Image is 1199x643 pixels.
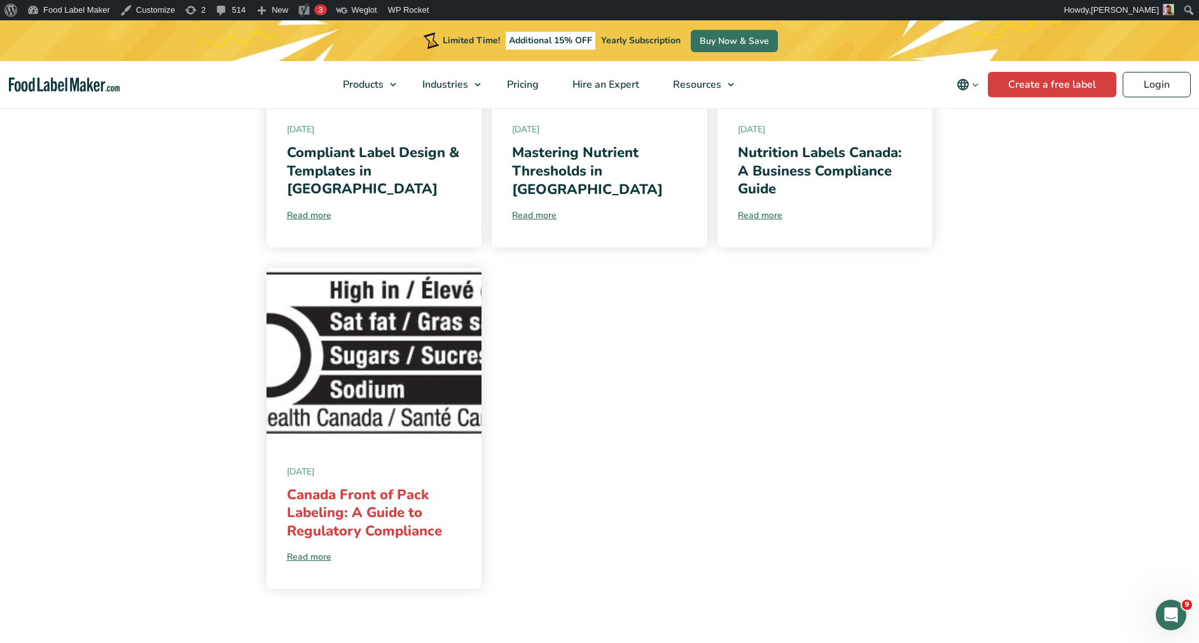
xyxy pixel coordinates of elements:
a: Read more [287,550,462,563]
span: Yearly Subscription [601,34,681,46]
a: Nutrition Labels Canada: A Business Compliance Guide [738,143,902,198]
span: 3 [318,5,322,15]
a: Create a free label [988,72,1116,97]
span: [PERSON_NAME] [1091,5,1159,15]
a: Canada Front of Pack Labeling: A Guide to Regulatory Compliance [287,485,442,541]
span: Products [339,78,385,92]
a: Hire an Expert [556,61,653,108]
button: Change language [948,72,988,97]
a: Food Label Maker homepage [9,78,120,92]
iframe: Intercom live chat [1156,600,1186,630]
a: Read more [738,209,913,222]
span: [DATE] [287,123,462,136]
a: Read more [287,209,462,222]
span: 9 [1182,600,1192,610]
span: Additional 15% OFF [506,32,595,50]
a: Mastering Nutrient Thresholds in [GEOGRAPHIC_DATA] [512,143,663,198]
span: Industries [419,78,469,92]
span: Resources [669,78,723,92]
span: [DATE] [738,123,913,136]
span: Limited Time! [443,34,500,46]
a: Login [1123,72,1191,97]
a: Resources [656,61,740,108]
span: [DATE] [287,465,462,478]
span: [DATE] [512,123,687,136]
a: Industries [406,61,487,108]
a: Pricing [490,61,553,108]
a: Products [326,61,403,108]
a: Buy Now & Save [691,30,778,52]
span: Pricing [503,78,540,92]
a: Compliant Label Design & Templates in [GEOGRAPHIC_DATA] [287,143,459,198]
span: Hire an Expert [569,78,641,92]
a: Read more [512,209,687,222]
